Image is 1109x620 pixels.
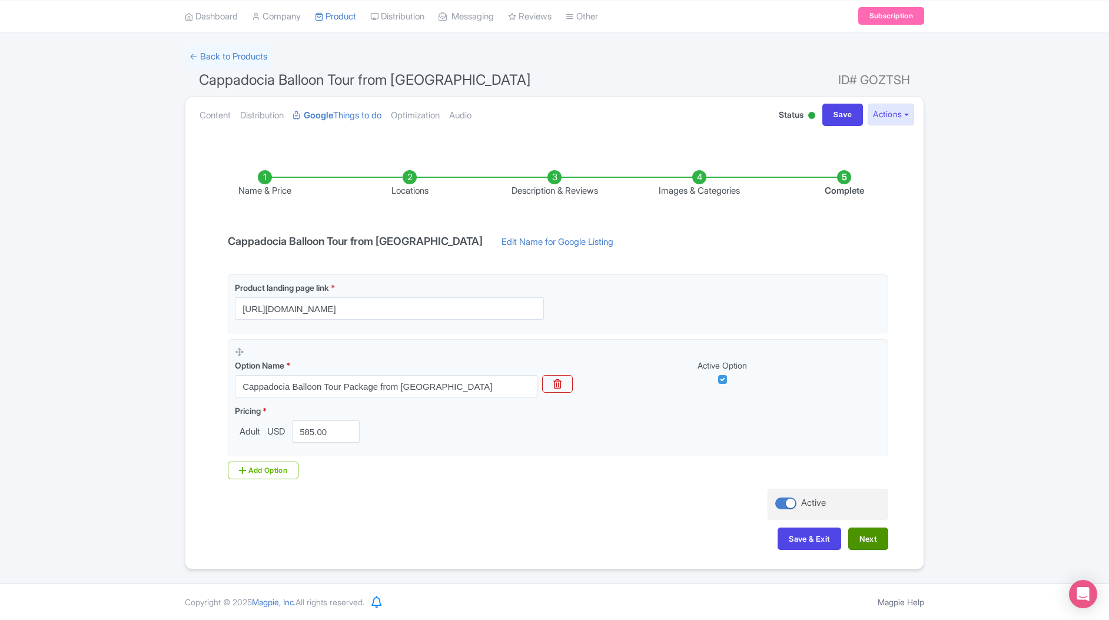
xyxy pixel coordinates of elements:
[200,97,231,134] a: Content
[235,283,329,293] span: Product landing page link
[235,375,537,397] input: Option Name
[304,109,333,122] strong: Google
[199,71,531,88] span: Cappadocia Balloon Tour from [GEOGRAPHIC_DATA]
[221,236,490,247] h4: Cappadocia Balloon Tour from [GEOGRAPHIC_DATA]
[449,97,472,134] a: Audio
[240,97,284,134] a: Distribution
[265,425,287,439] span: USD
[337,170,482,198] li: Locations
[235,406,261,416] span: Pricing
[192,170,337,198] li: Name & Price
[627,170,772,198] li: Images & Categories
[292,420,360,443] input: 0.00
[868,104,914,125] button: Actions
[848,528,888,550] button: Next
[490,236,625,254] a: Edit Name for Google Listing
[1069,580,1097,608] div: Open Intercom Messenger
[185,45,272,68] a: ← Back to Products
[838,68,910,92] span: ID# GOZTSH
[822,104,864,126] input: Save
[235,425,265,439] span: Adult
[858,7,924,25] a: Subscription
[391,97,440,134] a: Optimization
[779,108,803,121] span: Status
[772,170,917,198] li: Complete
[235,360,284,370] span: Option Name
[482,170,627,198] li: Description & Reviews
[806,107,818,125] div: Active
[698,360,747,370] span: Active Option
[801,496,826,510] div: Active
[252,597,295,607] span: Magpie, Inc.
[293,97,381,134] a: GoogleThings to do
[178,596,371,608] div: Copyright © 2025 All rights reserved.
[235,297,544,320] input: Product landing page link
[228,462,298,479] div: Add Option
[878,597,924,607] a: Magpie Help
[778,528,841,550] button: Save & Exit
